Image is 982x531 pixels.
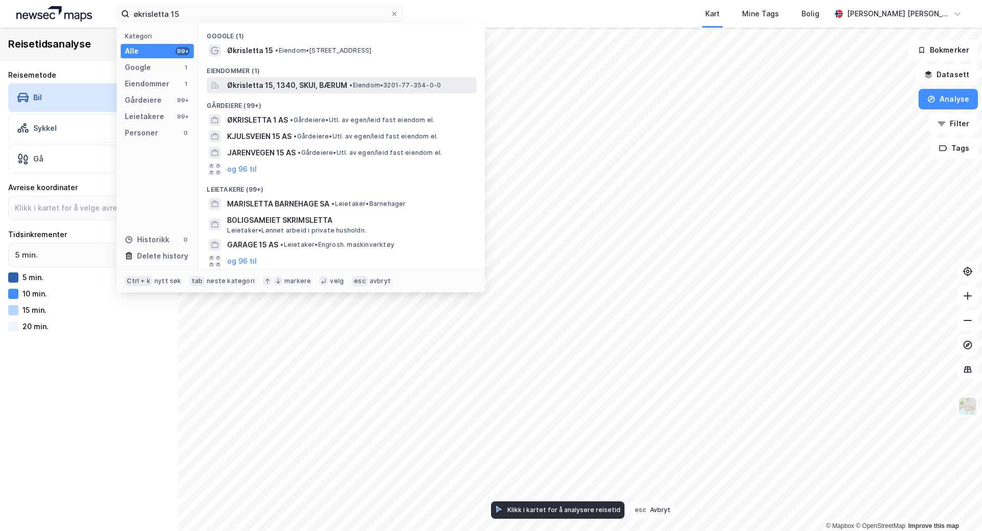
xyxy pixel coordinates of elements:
div: Avreise koordinater [8,181,170,194]
div: Gårdeiere [125,94,162,106]
span: • [349,81,352,89]
input: Klikk i kartet for å velge avreisested [9,196,149,220]
div: Sykkel [33,124,57,132]
button: Bokmerker [909,40,978,60]
span: Gårdeiere • Utl. av egen/leid fast eiendom el. [290,116,434,124]
div: Avbryt [650,506,671,514]
a: Improve this map [908,522,959,529]
span: Gårdeiere • Utl. av egen/leid fast eiendom el. [294,132,438,141]
span: Eiendom • 3201-77-354-0-0 [349,81,441,89]
button: Datasett [916,64,978,85]
button: og 96 til [227,255,257,267]
div: nytt søk [154,277,182,285]
div: [PERSON_NAME] [PERSON_NAME] [847,8,949,20]
div: Leietakere (99+) [198,177,485,196]
span: Økrisletta 15, 1340, SKUI, BÆRUM [227,79,347,91]
button: Analyse [919,89,978,109]
button: Tags [930,138,978,158]
iframe: Chat Widget [931,482,982,531]
div: 99+ [175,47,190,55]
span: Leietaker • Engrosh. maskinverktøy [280,241,394,249]
div: 10 min. [23,289,47,298]
div: 20 min. [23,322,49,331]
div: 0 [182,236,190,244]
button: og 96 til [227,163,257,175]
div: Eiendommer [125,78,169,90]
div: 99+ [175,96,190,104]
div: Personer [125,127,158,139]
div: 99+ [175,112,190,121]
div: Eiendommer (1) [198,59,485,77]
span: GARAGE 15 AS [227,239,278,251]
div: Bolig [801,8,819,20]
div: markere [284,277,311,285]
span: • [294,132,297,140]
a: Mapbox [826,522,854,529]
span: ØKRISLETTA 1 AS [227,114,288,126]
img: logo.a4113a55bc3d86da70a041830d287a7e.svg [16,6,92,21]
span: KJULSVEIEN 15 AS [227,130,292,143]
span: BOLIGSAMEIET SKRIMSLETTA [227,214,473,226]
div: tab [190,276,205,286]
div: 5 min. [23,273,43,282]
a: OpenStreetMap [856,522,905,529]
div: Bil [33,93,42,102]
input: Søk på adresse, matrikkel, gårdeiere, leietakere eller personer [129,6,390,21]
div: Klikk i kartet for å analysere reisetid [507,506,620,514]
span: Eiendom • [STREET_ADDRESS] [275,47,371,55]
div: Delete history [137,250,188,262]
span: • [290,116,293,124]
div: esc [633,505,648,515]
div: Google [125,61,151,74]
div: Kategori [125,32,194,40]
div: Kart [705,8,720,20]
div: avbryt [370,277,391,285]
span: JARENVEGEN 15 AS [227,147,296,159]
span: MARISLETTA BARNEHAGE SA [227,198,329,210]
span: • [331,200,334,207]
div: Reisemetode [8,69,170,81]
button: Filter [929,113,978,134]
span: • [280,241,283,248]
div: Ctrl + k [125,276,152,286]
span: Leietaker • Barnehager [331,200,406,208]
span: • [298,149,301,156]
div: velg [330,277,344,285]
div: Gå [33,154,43,163]
div: Historikk [125,234,169,246]
span: Leietaker • Lønnet arbeid i private husholdn. [227,226,366,235]
input: ClearOpen [9,243,169,267]
div: 1 [182,80,190,88]
span: Økrisletta 15 [227,44,273,57]
div: Mine Tags [742,8,779,20]
div: Gårdeiere (99+) [198,94,485,112]
div: Leietakere [125,110,164,123]
div: esc [352,276,368,286]
span: Gårdeiere • Utl. av egen/leid fast eiendom el. [298,149,442,157]
div: Tidsinkrementer [8,228,170,241]
div: 15 min. [23,306,47,314]
img: Z [958,397,977,416]
div: neste kategori [207,277,255,285]
div: Reisetidsanalyse [8,36,91,52]
div: 0 [182,129,190,137]
div: Google (1) [198,24,485,42]
div: Alle [125,45,139,57]
div: 1 [182,63,190,72]
span: • [275,47,278,54]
